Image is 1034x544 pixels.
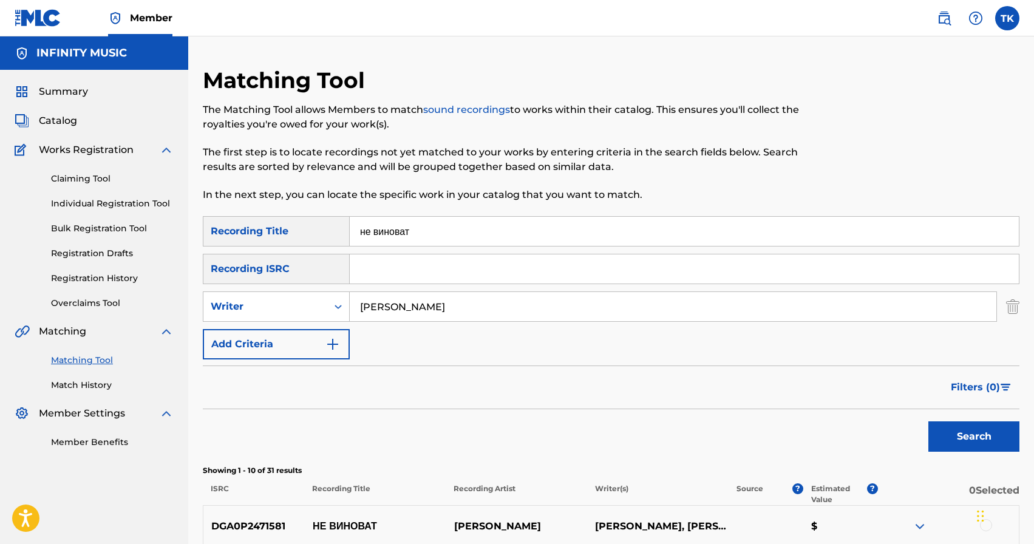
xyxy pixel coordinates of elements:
[446,483,587,505] p: Recording Artist
[867,483,878,494] span: ?
[973,486,1034,544] div: Виджет чата
[203,329,350,359] button: Add Criteria
[51,172,174,185] a: Claiming Tool
[446,519,587,534] p: [PERSON_NAME]
[937,11,951,25] img: search
[159,143,174,157] img: expand
[203,483,304,505] p: ISRC
[15,46,29,61] img: Accounts
[1000,356,1034,454] iframe: Resource Center
[15,143,30,157] img: Works Registration
[587,519,729,534] p: [PERSON_NAME], [PERSON_NAME]
[39,143,134,157] span: Works Registration
[15,9,61,27] img: MLC Logo
[305,519,446,534] p: НЕ ВИНОВАТ
[39,406,125,421] span: Member Settings
[792,483,803,494] span: ?
[932,6,956,30] a: Public Search
[973,486,1034,544] iframe: Chat Widget
[325,337,340,352] img: 9d2ae6d4665cec9f34b9.svg
[736,483,763,505] p: Source
[423,104,510,115] a: sound recordings
[803,519,877,534] p: $
[15,324,30,339] img: Matching
[811,483,867,505] p: Estimated Value
[51,272,174,285] a: Registration History
[51,222,174,235] a: Bulk Registration Tool
[203,188,832,202] p: In the next step, you can locate the specific work in your catalog that you want to match.
[1006,291,1019,322] img: Delete Criterion
[203,67,371,94] h2: Matching Tool
[203,519,305,534] p: DGA0P2471581
[51,297,174,310] a: Overclaims Tool
[964,6,988,30] div: Help
[951,380,1000,395] span: Filters ( 0 )
[15,84,88,99] a: SummarySummary
[15,114,29,128] img: Catalog
[39,324,86,339] span: Matching
[39,114,77,128] span: Catalog
[51,247,174,260] a: Registration Drafts
[159,324,174,339] img: expand
[203,145,832,174] p: The first step is to locate recordings not yet matched to your works by entering criteria in the ...
[15,114,77,128] a: CatalogCatalog
[944,372,1019,403] button: Filters (0)
[108,11,123,25] img: Top Rightsholder
[968,11,983,25] img: help
[51,197,174,210] a: Individual Registration Tool
[878,483,1019,505] p: 0 Selected
[928,421,1019,452] button: Search
[51,436,174,449] a: Member Benefits
[51,379,174,392] a: Match History
[977,498,984,534] div: Перетащить
[15,84,29,99] img: Summary
[51,354,174,367] a: Matching Tool
[211,299,320,314] div: Writer
[15,406,29,421] img: Member Settings
[159,406,174,421] img: expand
[304,483,446,505] p: Recording Title
[130,11,172,25] span: Member
[913,519,927,534] img: expand
[587,483,729,505] p: Writer(s)
[203,216,1019,458] form: Search Form
[39,84,88,99] span: Summary
[995,6,1019,30] div: User Menu
[36,46,127,60] h5: INFINITY MUSIC
[203,103,832,132] p: The Matching Tool allows Members to match to works within their catalog. This ensures you'll coll...
[203,465,1019,476] p: Showing 1 - 10 of 31 results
